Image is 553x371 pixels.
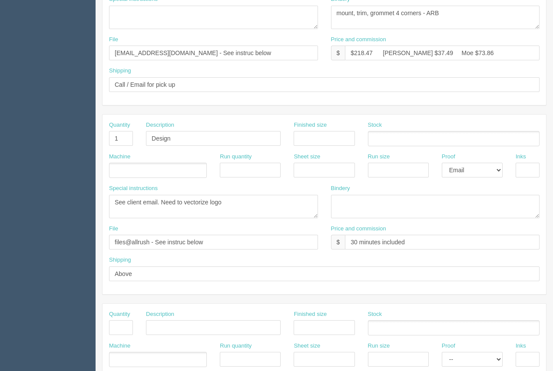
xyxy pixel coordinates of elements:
div: $ [331,235,345,250]
label: Shipping [109,256,131,264]
label: Proof [442,342,455,350]
label: File [109,36,118,44]
label: Stock [368,121,382,129]
label: Description [146,310,174,318]
label: Quantity [109,310,130,318]
label: Machine [109,342,130,350]
label: Finished size [294,121,327,129]
label: Machine [109,153,130,161]
label: Description [146,121,174,129]
label: Finished size [294,310,327,318]
label: Shipping [109,67,131,75]
label: Sheet size [294,153,320,161]
label: Special instructions [109,184,158,193]
textarea: See client email. Need to vectorize logo [109,195,318,218]
label: Sheet size [294,342,320,350]
label: Quantity [109,121,130,129]
label: Run size [368,153,390,161]
label: Run quantity [220,153,252,161]
label: Inks [516,153,526,161]
label: Bindery [331,184,350,193]
label: Price and commission [331,225,386,233]
label: Stock [368,310,382,318]
label: Run size [368,342,390,350]
div: $ [331,46,345,60]
label: Run quantity [220,342,252,350]
label: Price and commission [331,36,386,44]
label: Inks [516,342,526,350]
label: Proof [442,153,455,161]
textarea: mount, trim, grommet 4 corners - ARB [331,6,540,29]
label: File [109,225,118,233]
